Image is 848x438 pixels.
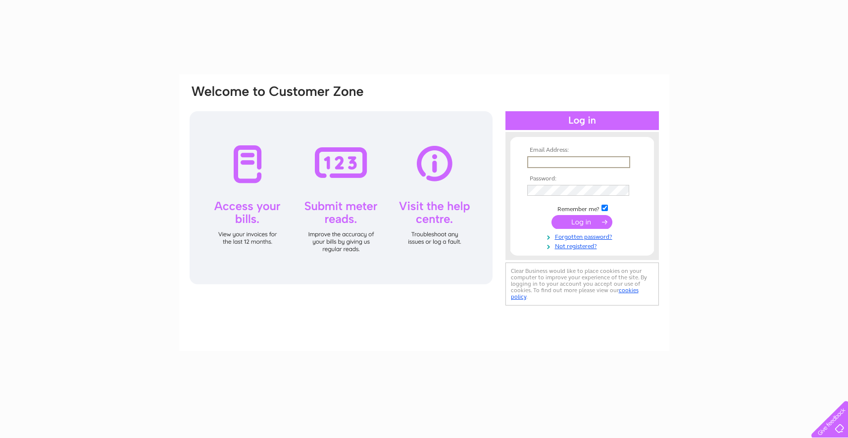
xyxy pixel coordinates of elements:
input: Submit [551,215,612,229]
th: Email Address: [525,147,640,154]
td: Remember me? [525,203,640,213]
a: cookies policy [511,287,639,300]
th: Password: [525,175,640,182]
a: Not registered? [527,241,640,250]
a: Forgotten password? [527,231,640,241]
div: Clear Business would like to place cookies on your computer to improve your experience of the sit... [505,263,659,306]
